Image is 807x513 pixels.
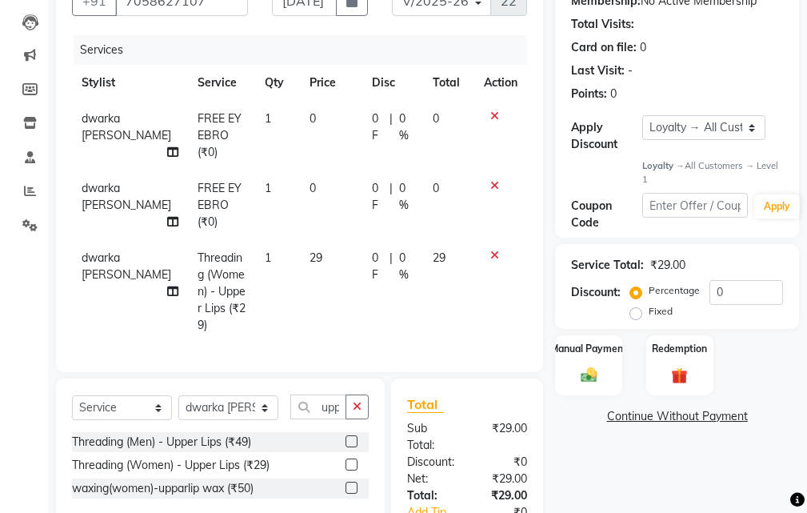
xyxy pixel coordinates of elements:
[82,250,171,282] span: dwarka [PERSON_NAME]
[407,396,444,413] span: Total
[265,111,271,126] span: 1
[467,487,539,504] div: ₹29.00
[571,284,621,301] div: Discount:
[290,395,346,419] input: Search or Scan
[571,39,637,56] div: Card on file:
[390,250,393,283] span: |
[310,181,316,195] span: 0
[372,180,384,214] span: 0 F
[188,65,255,101] th: Service
[576,366,602,384] img: _cash.svg
[642,159,783,186] div: All Customers → Level 1
[372,110,384,144] span: 0 F
[390,180,393,214] span: |
[467,471,539,487] div: ₹29.00
[255,65,300,101] th: Qty
[433,250,445,265] span: 29
[642,160,685,171] strong: Loyalty →
[628,62,633,79] div: -
[558,408,796,425] a: Continue Without Payment
[74,35,539,65] div: Services
[571,62,625,79] div: Last Visit:
[82,181,171,212] span: dwarka [PERSON_NAME]
[390,110,393,144] span: |
[265,250,271,265] span: 1
[310,111,316,126] span: 0
[198,181,242,229] span: FREE EYEBRO (₹0)
[467,420,539,454] div: ₹29.00
[433,111,439,126] span: 0
[399,180,413,214] span: 0 %
[666,366,693,386] img: _gift.svg
[571,257,644,274] div: Service Total:
[362,65,423,101] th: Disc
[72,457,270,474] div: Threading (Women) - Upper Lips (₹29)
[649,304,673,319] label: Fixed
[310,250,322,265] span: 29
[650,257,685,274] div: ₹29.00
[423,65,474,101] th: Total
[467,454,539,471] div: ₹0
[395,420,467,454] div: Sub Total:
[571,16,634,33] div: Total Visits:
[399,110,413,144] span: 0 %
[433,181,439,195] span: 0
[474,65,527,101] th: Action
[649,283,700,298] label: Percentage
[265,181,271,195] span: 1
[652,342,707,356] label: Redemption
[550,342,627,356] label: Manual Payment
[72,65,188,101] th: Stylist
[640,39,646,56] div: 0
[300,65,362,101] th: Price
[395,471,467,487] div: Net:
[198,111,242,159] span: FREE EYEBRO (₹0)
[571,198,641,231] div: Coupon Code
[754,194,800,218] button: Apply
[610,86,617,102] div: 0
[399,250,413,283] span: 0 %
[72,480,254,497] div: waxing(women)-upparlip wax (₹50)
[571,86,607,102] div: Points:
[198,250,246,332] span: Threading (Women) - Upper Lips (₹29)
[72,434,251,451] div: Threading (Men) - Upper Lips (₹49)
[571,119,641,153] div: Apply Discount
[372,250,384,283] span: 0 F
[395,487,467,504] div: Total:
[395,454,467,471] div: Discount:
[642,193,748,218] input: Enter Offer / Coupon Code
[82,111,171,142] span: dwarka [PERSON_NAME]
